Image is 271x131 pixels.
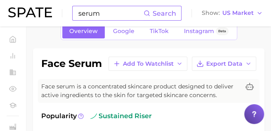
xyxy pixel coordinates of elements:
span: Instagram [184,28,214,35]
h1: face serum [41,59,102,69]
a: TikTok [143,24,176,38]
span: Overview [69,28,98,35]
span: Add to Watchlist [123,60,174,67]
a: Google [106,24,141,38]
input: Search here for a brand, industry, or ingredient [78,6,144,20]
span: Beta [218,28,226,35]
span: Export Data [206,60,243,67]
span: US Market [222,11,254,15]
span: Google [113,28,134,35]
span: Show [202,11,220,15]
a: InstagramBeta [177,24,236,38]
span: sustained riser [90,111,152,121]
button: Add to Watchlist [108,57,187,71]
span: Search [153,10,176,17]
span: Face serum is a concentrated skincare product designed to deliver active ingredients to the skin ... [41,82,240,100]
img: SPATE [8,7,52,17]
span: Popularity [41,111,77,121]
img: sustained riser [90,113,97,119]
span: TikTok [150,28,169,35]
a: Overview [62,24,105,38]
button: Export Data [192,57,256,71]
button: ShowUS Market [200,8,265,19]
